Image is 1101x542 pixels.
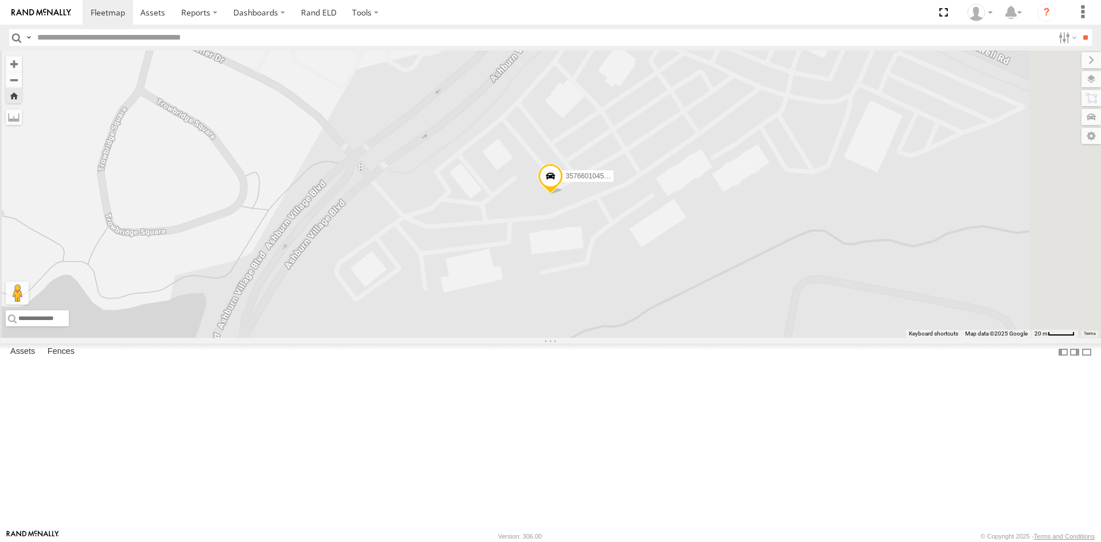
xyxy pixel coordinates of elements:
[909,330,958,338] button: Keyboard shortcuts
[1082,128,1101,144] label: Map Settings
[6,531,59,542] a: Visit our Website
[1069,344,1080,360] label: Dock Summary Table to the Right
[498,533,542,540] div: Version: 306.00
[1037,3,1056,22] i: ?
[965,330,1028,337] span: Map data ©2025 Google
[1034,330,1048,337] span: 20 m
[6,56,22,72] button: Zoom in
[42,344,80,360] label: Fences
[1034,533,1095,540] a: Terms and Conditions
[1084,332,1096,336] a: Terms (opens in new tab)
[963,4,997,21] div: Nalinda Hewa
[1081,344,1092,360] label: Hide Summary Table
[1054,29,1079,46] label: Search Filter Options
[1031,330,1078,338] button: Map Scale: 20 m per 43 pixels
[6,72,22,88] button: Zoom out
[565,172,623,180] span: 357660104512769
[6,282,29,305] button: Drag Pegman onto the map to open Street View
[11,9,71,17] img: rand-logo.svg
[24,29,33,46] label: Search Query
[6,109,22,125] label: Measure
[6,88,22,103] button: Zoom Home
[1057,344,1069,360] label: Dock Summary Table to the Left
[981,533,1095,540] div: © Copyright 2025 -
[5,344,41,360] label: Assets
